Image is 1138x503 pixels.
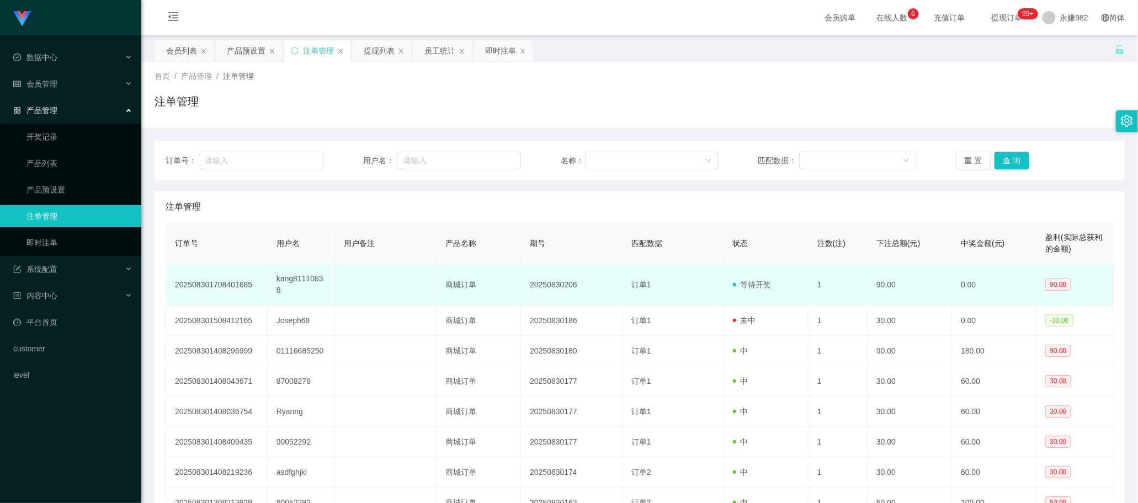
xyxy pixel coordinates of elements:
[437,397,521,427] td: 商城订单
[166,366,268,397] td: 202508301408043671
[758,155,799,167] span: 匹配数据：
[868,427,952,457] td: 30.00
[166,306,268,336] td: 202508301508412165
[268,306,336,336] td: Joseph68
[809,427,868,457] td: 1
[155,1,192,36] i: 图标: menu-fold
[223,72,254,81] span: 注单管理
[521,427,623,457] td: 20250830177
[809,366,868,397] td: 1
[952,427,1036,457] td: 60.00
[1045,375,1071,387] span: 30.00
[521,397,623,427] td: 20250830177
[733,346,748,355] span: 中
[952,336,1036,366] td: 180.00
[631,239,662,248] span: 匹配数据
[26,126,132,148] a: 开奖记录
[521,457,623,488] td: 20250830174
[1018,8,1038,19] sup: 233
[166,427,268,457] td: 202508301408409435
[166,336,268,366] td: 202508301408296999
[216,72,219,81] span: /
[809,397,868,427] td: 1
[155,93,199,110] h1: 注单管理
[631,316,651,325] span: 订单1
[952,457,1036,488] td: 60.00
[631,346,651,355] span: 订单1
[166,397,268,427] td: 202508301408036754
[733,239,748,248] span: 状态
[13,265,21,273] i: 图标: form
[13,311,132,333] a: 图标: dashboard平台首页
[733,377,748,386] span: 中
[291,47,299,55] i: 图标: sync
[868,457,952,488] td: 30.00
[817,239,845,248] span: 注数(注)
[561,155,586,167] span: 名称：
[952,397,1036,427] td: 60.00
[13,364,132,386] a: level
[809,457,868,488] td: 1
[276,239,300,248] span: 用户名
[166,264,268,306] td: 202508301708401685
[13,80,21,88] i: 图标: table
[166,457,268,488] td: 202508301408219236
[1045,233,1102,253] span: 盈利(实际总获利的金额)
[363,155,397,167] span: 用户名：
[175,239,198,248] span: 订单号
[809,264,868,306] td: 1
[268,397,336,427] td: Ryanng
[1121,115,1133,127] i: 图标: setting
[1045,279,1071,291] span: 90.00
[166,155,199,167] span: 订单号：
[26,232,132,254] a: 即时注单
[952,366,1036,397] td: 60.00
[268,457,336,488] td: asdfghjkl
[631,407,651,416] span: 订单1
[521,306,623,336] td: 20250830186
[26,205,132,227] a: 注单管理
[445,239,476,248] span: 产品名称
[871,14,913,22] span: 在线人数
[903,157,910,165] i: 图标: down
[868,264,952,306] td: 90.00
[995,152,1030,169] button: 查 询
[13,11,31,26] img: logo.9652507e.png
[13,338,132,360] a: customer
[952,264,1036,306] td: 0.00
[521,264,623,306] td: 20250830206
[398,48,405,55] i: 图标: close
[155,72,170,81] span: 首页
[908,8,919,19] sup: 6
[268,427,336,457] td: 90052292
[13,53,57,62] span: 数据中心
[631,280,651,289] span: 订单1
[174,72,177,81] span: /
[397,152,521,169] input: 请输入
[227,40,265,61] div: 产品预设置
[809,306,868,336] td: 1
[437,306,521,336] td: 商城订单
[521,366,623,397] td: 20250830177
[631,468,651,477] span: 订单2
[809,336,868,366] td: 1
[437,457,521,488] td: 商城订单
[269,48,275,55] i: 图标: close
[1045,466,1071,478] span: 30.00
[1045,345,1071,357] span: 90.00
[1045,314,1073,327] span: -30.00
[199,152,324,169] input: 请输入
[13,292,21,299] i: 图标: profile
[364,40,395,61] div: 提现列表
[26,179,132,201] a: 产品预设置
[868,336,952,366] td: 90.00
[268,366,336,397] td: 87008278
[166,200,201,213] span: 注单管理
[929,14,971,22] span: 充值订单
[437,264,521,306] td: 商城订单
[268,264,336,306] td: kang81110838
[961,239,1004,248] span: 中奖金额(元)
[13,291,57,300] span: 内容中心
[424,40,455,61] div: 员工统计
[519,48,526,55] i: 图标: close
